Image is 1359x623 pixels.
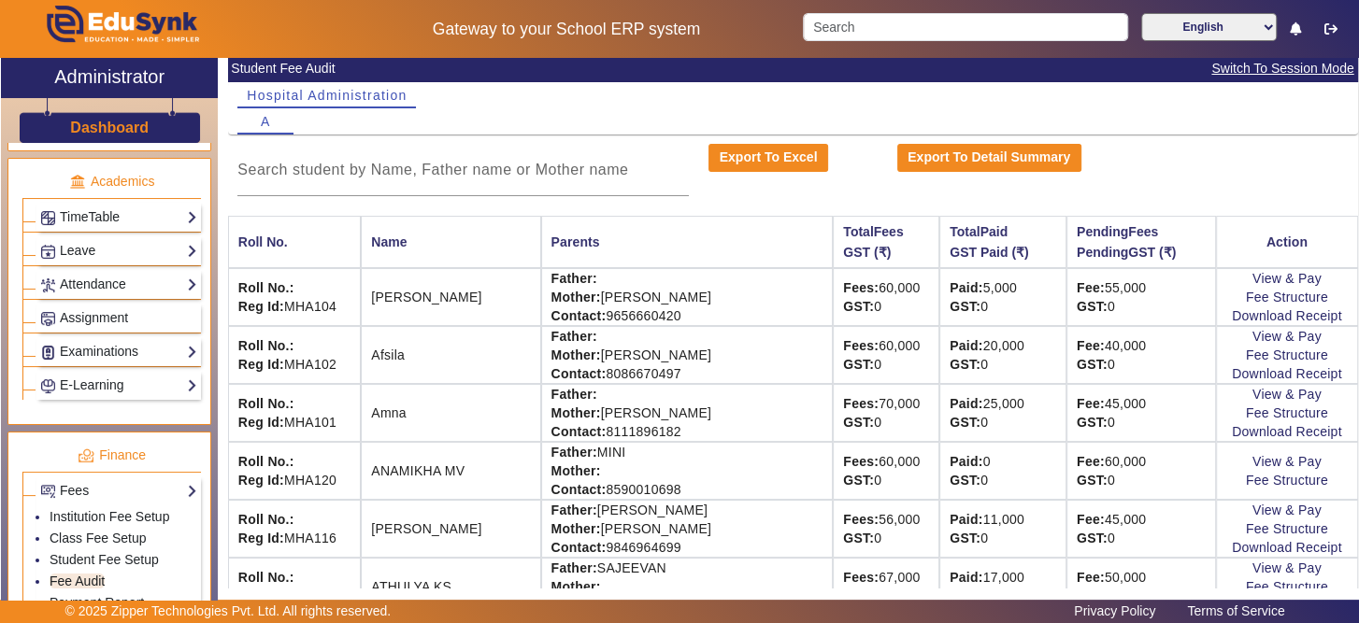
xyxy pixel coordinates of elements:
a: Fee Audit [50,573,105,588]
div: TotalPaidGST Paid (₹) [950,221,1056,262]
div: Roll No. [238,232,288,252]
div: 45,000 0 [1077,510,1206,547]
strong: Paid: [950,454,982,469]
h3: Dashboard [70,119,149,136]
div: 40,000 0 [1077,336,1206,374]
div: 0 0 [950,452,1056,489]
a: Fee Structure [1246,579,1328,594]
strong: GST: [843,531,874,545]
strong: GST: [1077,415,1108,430]
span: Switch To Session Mode [1210,58,1354,79]
a: Institution Fee Setup [50,509,169,524]
a: View & Pay [1252,329,1322,344]
th: Action [1216,216,1358,268]
strong: Mother: [551,405,601,420]
div: 50,000 0 [1077,568,1206,605]
a: Administrator [1,58,218,98]
strong: Paid: [950,396,982,411]
td: MHA120 [228,442,361,500]
a: Fee Structure [1246,473,1328,488]
strong: GST: [950,531,980,545]
strong: Fees: [843,396,879,411]
h2: Administrator [54,65,165,88]
a: Download Receipt [1232,540,1342,555]
strong: Fees: [843,570,879,585]
div: TotalPaid GST Paid (₹) [950,221,1028,262]
strong: Contact: [551,540,607,555]
strong: Fees: [843,280,879,295]
a: Class Fee Setup [50,531,147,545]
strong: Contact: [551,482,607,497]
strong: Paid: [950,280,982,295]
strong: Father: [551,329,597,344]
span: Assignment [60,310,128,325]
strong: Contact: [551,366,607,381]
strong: Reg Id: [238,299,284,314]
a: Download Receipt [1232,424,1342,439]
div: 67,000 0 [843,568,929,605]
div: Name [371,232,530,252]
img: Assignments.png [41,312,55,326]
div: 20,000 0 [950,336,1056,374]
strong: Roll No.: [238,338,294,353]
div: 60,000 0 [843,452,929,489]
button: Export To Detail Summary [897,144,1081,172]
td: ATHULYA KS [361,558,540,616]
td: [PERSON_NAME] 8086670497 [541,326,834,384]
div: 56,000 0 [843,510,929,547]
strong: Roll No.: [238,454,294,469]
strong: Roll No.: [238,396,294,411]
a: Privacy Policy [1065,599,1165,623]
div: 5,000 0 [950,278,1056,316]
a: View & Pay [1252,387,1322,402]
strong: Mother: [551,347,601,362]
strong: Roll No.: [238,570,294,585]
input: Search [803,13,1128,41]
span: Hospital Administration [247,89,407,102]
strong: Father: [551,445,597,460]
strong: GST: [843,415,874,430]
a: Fee Structure [1246,290,1328,304]
a: View & Pay [1252,560,1322,575]
strong: Father: [551,560,597,575]
a: Payment Report [50,595,144,610]
strong: Reg Id: [238,531,284,545]
strong: Mother: [551,463,601,478]
div: PendingFees PendingGST (₹) [1077,221,1176,262]
strong: GST: [843,299,874,314]
strong: Fees: [843,454,879,469]
strong: Paid: [950,512,982,527]
td: Afsila [361,326,540,384]
div: 17,000 0 [950,568,1056,605]
td: [PERSON_NAME] [361,500,540,558]
div: 70,000 0 [843,394,929,432]
div: 25,000 0 [950,394,1056,432]
td: [PERSON_NAME] [PERSON_NAME] 9846964699 [541,500,834,558]
td: [PERSON_NAME] 8111896182 [541,384,834,442]
td: MINI 8590010698 [541,442,834,500]
strong: Mother: [551,579,601,594]
strong: GST: [1077,357,1108,372]
p: Finance [22,446,201,465]
p: © 2025 Zipper Technologies Pvt. Ltd. All rights reserved. [65,602,392,621]
td: [PERSON_NAME] [361,268,540,326]
strong: Roll No.: [238,280,294,295]
strong: Roll No.: [238,512,294,527]
div: 60,000 0 [843,336,929,374]
strong: Fee: [1077,454,1105,469]
div: Name [371,232,407,252]
a: Terms of Service [1178,599,1294,623]
td: [PERSON_NAME] 9656660420 [541,268,834,326]
div: 45,000 0 [1077,394,1206,432]
img: finance.png [78,447,94,464]
h5: Gateway to your School ERP system [350,20,783,39]
a: View & Pay [1252,454,1322,469]
strong: Fee: [1077,338,1105,353]
strong: Fees: [843,338,879,353]
p: Academics [22,172,201,191]
strong: Paid: [950,570,982,585]
td: MHA104 [228,268,361,326]
td: Amna [361,384,540,442]
a: Fee Structure [1246,347,1328,362]
div: Roll No. [238,232,350,252]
